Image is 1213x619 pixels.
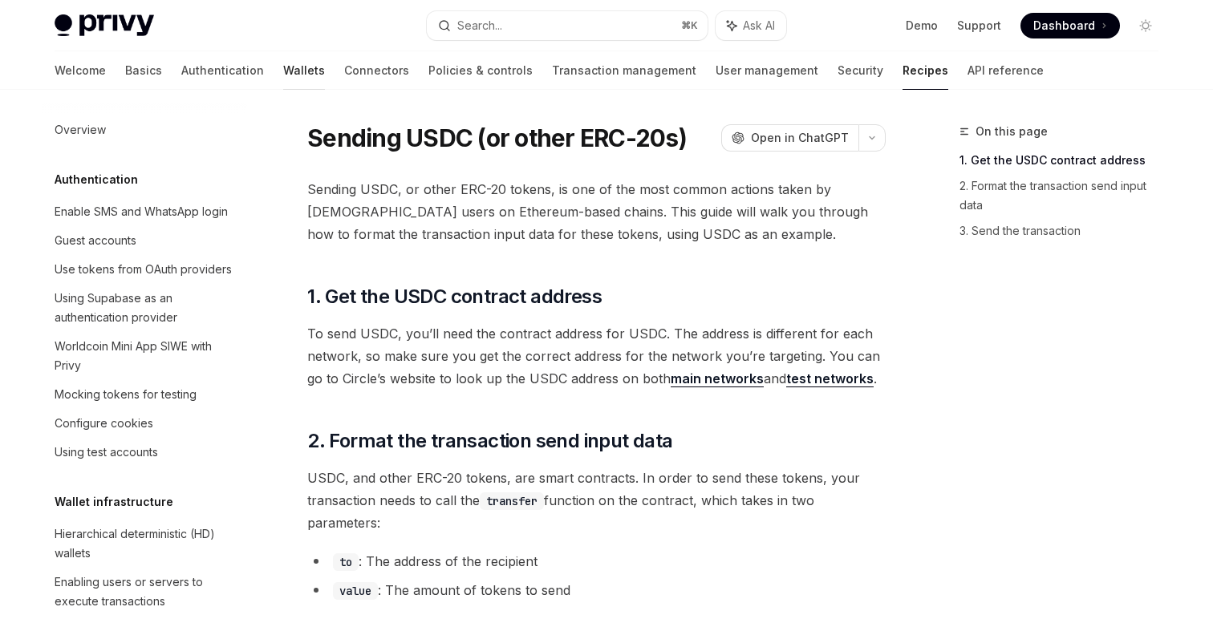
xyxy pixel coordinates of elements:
div: Overview [55,120,106,140]
span: Dashboard [1033,18,1095,34]
div: Search... [457,16,502,35]
a: Enabling users or servers to execute transactions [42,568,247,616]
div: Enable SMS and WhatsApp login [55,202,228,221]
div: Guest accounts [55,231,136,250]
button: Search...⌘K [427,11,708,40]
a: Worldcoin Mini App SIWE with Privy [42,332,247,380]
a: Connectors [344,51,409,90]
div: Using Supabase as an authentication provider [55,289,237,327]
a: main networks [671,370,764,387]
div: Enabling users or servers to execute transactions [55,572,237,611]
a: Using Supabase as an authentication provider [42,284,247,332]
span: 1. Get the USDC contract address [307,284,602,309]
a: Enable SMS and WhatsApp login [42,197,247,226]
a: Configure cookies [42,409,247,438]
span: ⌘ K [681,19,698,32]
a: Support [957,18,1001,34]
div: Hierarchical deterministic (HD) wallets [55,524,237,563]
button: Open in ChatGPT [721,124,858,152]
code: transfer [480,492,544,510]
a: Use tokens from OAuth providers [42,255,247,284]
li: : The amount of tokens to send [307,579,886,601]
a: API reference [968,51,1044,90]
img: light logo [55,14,154,37]
code: value [333,582,378,600]
span: USDC, and other ERC-20 tokens, are smart contracts. In order to send these tokens, your transacti... [307,467,886,534]
h5: Wallet infrastructure [55,492,173,512]
span: Open in ChatGPT [751,130,849,146]
a: Authentication [181,51,264,90]
span: 2. Format the transaction send input data [307,428,672,454]
a: 2. Format the transaction send input data [959,173,1171,218]
a: Wallets [283,51,325,90]
a: Security [838,51,883,90]
div: Using test accounts [55,443,158,462]
h1: Sending USDC (or other ERC-20s) [307,123,687,152]
a: Welcome [55,51,106,90]
div: Configure cookies [55,414,153,433]
a: test networks [786,370,874,387]
span: On this page [976,122,1048,141]
a: Mocking tokens for testing [42,380,247,409]
a: Transaction management [552,51,696,90]
a: Guest accounts [42,226,247,255]
a: Demo [906,18,938,34]
a: Recipes [903,51,948,90]
a: 3. Send the transaction [959,218,1171,244]
button: Ask AI [716,11,786,40]
a: Overview [42,115,247,144]
div: Use tokens from OAuth providers [55,260,232,279]
a: User management [716,51,818,90]
a: Basics [125,51,162,90]
h5: Authentication [55,170,138,189]
li: : The address of the recipient [307,550,886,572]
a: Dashboard [1020,13,1120,38]
a: 1. Get the USDC contract address [959,148,1171,173]
span: Sending USDC, or other ERC-20 tokens, is one of the most common actions taken by [DEMOGRAPHIC_DAT... [307,178,886,245]
span: Ask AI [743,18,775,34]
button: Toggle dark mode [1133,13,1158,38]
a: Using test accounts [42,438,247,467]
code: to [333,553,359,571]
span: To send USDC, you’ll need the contract address for USDC. The address is different for each networ... [307,322,886,390]
a: Policies & controls [428,51,533,90]
div: Worldcoin Mini App SIWE with Privy [55,337,237,375]
a: Hierarchical deterministic (HD) wallets [42,520,247,568]
div: Mocking tokens for testing [55,385,197,404]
